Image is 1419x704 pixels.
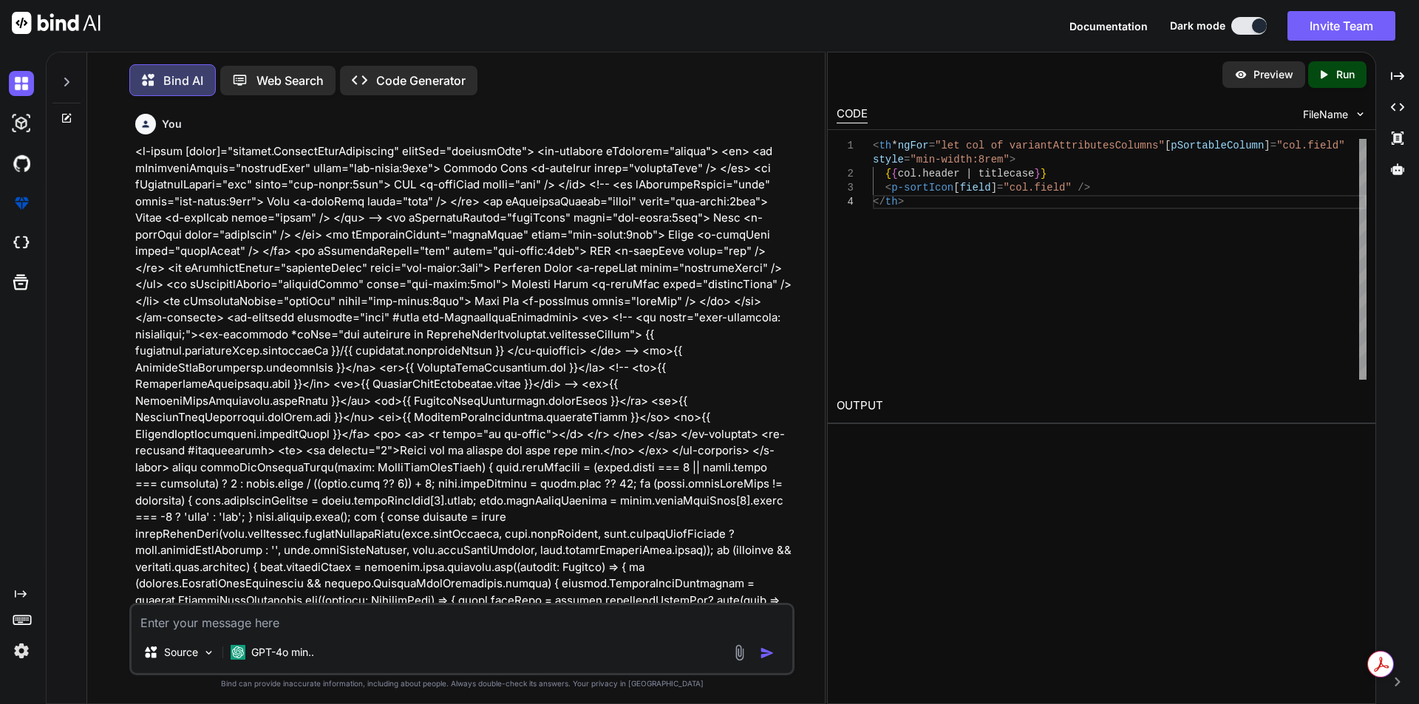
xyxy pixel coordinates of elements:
span: th [879,140,891,151]
span: > [1009,154,1015,165]
img: cloudideIcon [9,230,34,256]
p: Code Generator [376,72,466,89]
p: Bind AI [163,72,203,89]
img: premium [9,191,34,216]
img: attachment [731,644,748,661]
span: = [928,140,934,151]
span: p-sortIcon [891,182,953,194]
img: preview [1234,68,1248,81]
span: field [959,182,990,194]
span: ngFor [897,140,928,151]
span: style [873,154,904,165]
img: darkChat [9,71,34,96]
p: Source [164,645,198,660]
span: ] [990,182,996,194]
span: = [904,154,910,165]
span: { [891,168,897,180]
img: chevron down [1354,108,1367,120]
img: icon [760,646,775,660]
img: githubDark [9,151,34,176]
span: < [873,140,879,151]
div: 3 [837,181,854,195]
h2: OUTPUT [828,389,1375,423]
div: 4 [837,195,854,209]
span: "min-width:8rem" [910,154,1009,165]
span: th [885,196,897,208]
span: Documentation [1069,20,1148,33]
span: [ [953,182,959,194]
p: Web Search [256,72,324,89]
span: > [897,196,903,208]
span: FileName [1303,107,1348,122]
button: Documentation [1069,18,1148,34]
img: GPT-4o mini [231,645,245,660]
p: Preview [1253,67,1293,82]
img: Bind AI [12,12,101,34]
img: darkAi-studio [9,111,34,136]
span: </ [873,196,885,208]
span: = [1270,140,1276,151]
span: Dark mode [1170,18,1225,33]
img: settings [9,638,34,663]
span: [ [1165,140,1171,151]
button: Invite Team [1287,11,1395,41]
div: CODE [837,106,868,123]
img: Pick Models [203,646,215,659]
span: "col.field" [1276,140,1344,151]
div: 1 [837,139,854,153]
span: /> [1078,182,1090,194]
div: 2 [837,167,854,181]
span: "let col of variantAttributesColumns" [935,140,1165,151]
span: ] [1264,140,1270,151]
span: = [997,182,1003,194]
span: "col.field" [1003,182,1071,194]
span: pSortableColumn [1171,140,1264,151]
span: } [1041,168,1047,180]
span: < [885,182,891,194]
p: Run [1336,67,1355,82]
span: { [885,168,891,180]
span: col.header | titlecase [897,168,1034,180]
span: } [1034,168,1040,180]
h6: You [162,117,182,131]
p: GPT-4o min.. [251,645,314,660]
p: Bind can provide inaccurate information, including about people. Always double-check its answers.... [129,678,794,689]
